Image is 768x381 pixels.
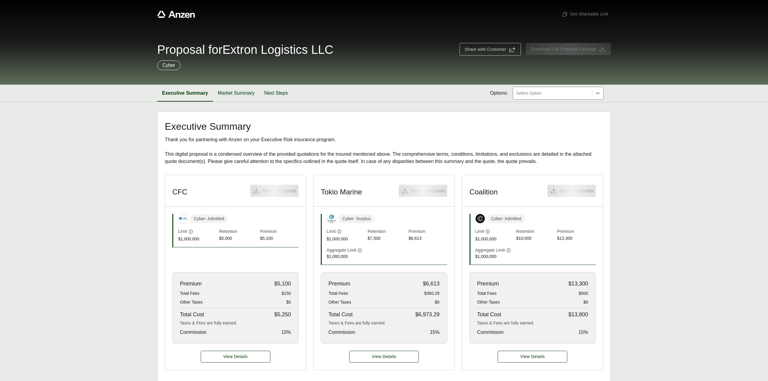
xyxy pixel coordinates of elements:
[321,187,362,197] h3: Tokio Marine
[328,290,348,297] span: Total Fees
[178,236,216,242] span: $1,000,000
[531,46,596,52] span: Download Full Proposal Package
[465,46,506,53] span: Share with Customer
[157,85,213,102] button: Executive Summary
[328,329,355,336] span: Commission
[180,329,207,336] span: Commission
[477,320,588,326] div: Taxes & Fees are fully earned.
[274,311,291,319] span: $5,250
[435,299,440,305] span: $0
[274,280,291,288] span: $5,100
[372,353,396,360] span: View Details
[162,62,175,69] p: Cyber
[475,228,484,235] span: Limit
[557,235,596,242] span: $13,300
[223,353,248,360] span: View Details
[520,353,545,360] span: View Details
[476,214,485,223] img: Coalition
[470,187,498,197] h3: Coalition
[408,228,447,235] span: Premium
[180,320,291,326] div: Taxes & Fees are fully earned.
[477,311,501,319] span: Total Cost
[339,214,374,223] span: Cyber - Surplus
[327,236,365,242] span: $1,000,000
[559,8,611,20] button: Get Shareable Link
[498,351,567,363] a: Coalition details
[368,235,406,242] span: $7,500
[327,247,356,253] span: Aggregate Limit
[477,329,504,336] span: Commission
[475,253,514,260] span: $1,000,000
[327,214,336,223] img: Tokio Marine
[562,11,608,17] span: Get Shareable Link
[349,351,419,363] a: Tokio Marine details
[219,235,257,242] span: $5,000
[516,235,555,242] span: $10,000
[281,290,291,297] span: $150
[516,228,555,235] span: Retention
[415,311,440,319] span: $6,973.29
[368,228,406,235] span: Retention
[172,187,187,197] h3: CFC
[328,320,439,326] div: Taxes & Fees are fully earned.
[213,85,259,102] button: Market Summary
[568,280,588,288] span: $13,300
[178,228,187,235] span: Limit
[477,290,497,297] span: Total Fees
[408,235,447,242] span: $6,613
[475,236,514,242] span: $1,000,000
[327,253,365,260] span: $1,000,000
[328,280,350,288] span: Premium
[477,280,499,288] span: Premium
[260,235,298,242] span: $5,100
[349,351,419,363] button: View Details
[557,228,596,235] span: Premium
[190,214,228,223] span: Cyber - Admitted
[165,122,603,131] h2: Executive Summary
[328,299,351,305] span: Other Taxes
[157,11,195,18] a: Anzen website
[260,228,298,235] span: Premium
[579,290,588,297] span: $500
[281,329,291,336] span: 15 %
[430,329,440,336] span: 15 %
[568,311,588,319] span: $13,800
[498,351,567,363] button: View Details
[157,44,334,56] span: Proposal for Extron Logistics LLC
[180,311,204,319] span: Total Cost
[219,228,257,235] span: Retention
[259,85,293,102] button: Next Steps
[460,43,521,56] button: Share with Customer
[180,299,203,305] span: Other Taxes
[201,351,270,363] button: View Details
[583,299,588,305] span: $0
[487,214,525,223] span: Cyber - Admitted
[423,280,440,288] span: $6,613
[180,280,202,288] span: Premium
[490,90,508,97] span: Options:
[327,228,336,235] span: Limit
[475,247,505,253] span: Aggregate Limit
[424,290,440,297] span: $360.29
[178,214,187,223] img: CFC
[477,299,500,305] span: Other Taxes
[286,299,291,305] span: $0
[201,351,270,363] a: CFC details
[328,311,353,319] span: Total Cost
[578,329,588,336] span: 15 %
[180,290,200,297] span: Total Fees
[165,136,603,165] div: Thank you for partnering with Anzen on your Executive Risk insurance program. This digital propos...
